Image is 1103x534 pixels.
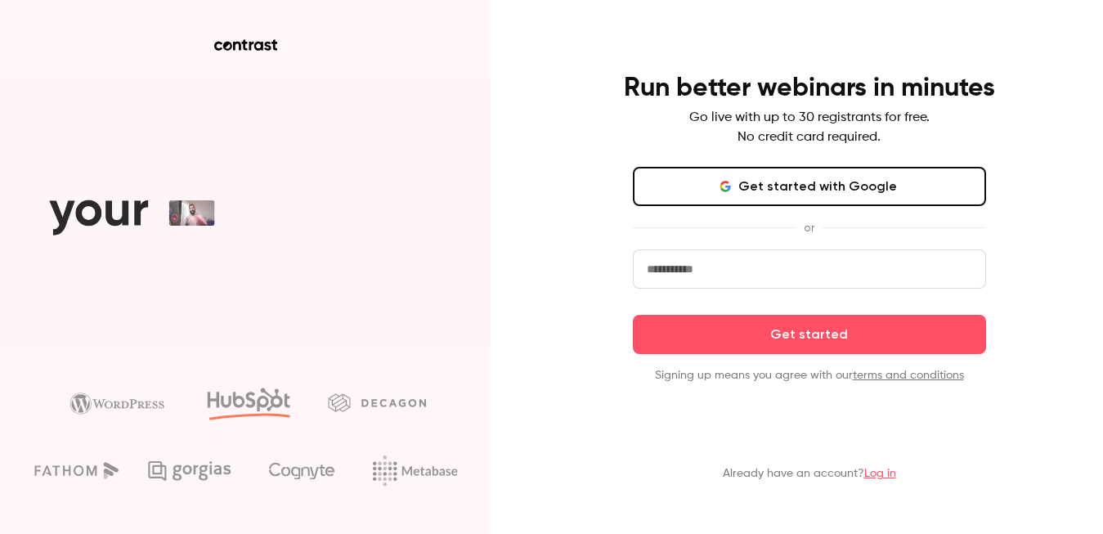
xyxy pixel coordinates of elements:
a: terms and conditions [853,370,964,381]
p: Go live with up to 30 registrants for free. No credit card required. [689,108,930,147]
a: Log in [864,468,896,479]
button: Get started [633,315,986,354]
button: Get started with Google [633,167,986,206]
img: decagon [328,393,426,411]
span: or [796,219,823,236]
p: Already have an account? [723,465,896,482]
h4: Run better webinars in minutes [624,72,995,105]
p: Signing up means you agree with our [633,367,986,384]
